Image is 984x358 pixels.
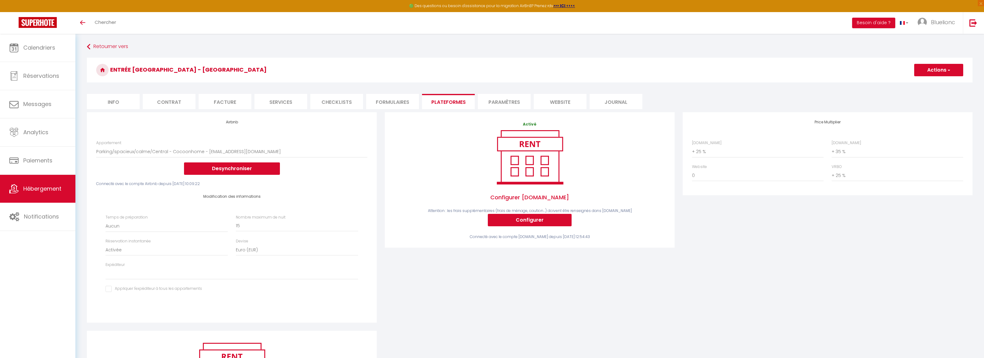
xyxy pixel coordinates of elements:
button: Actions [914,64,963,76]
p: Activé [394,122,665,127]
label: Devise [236,238,248,244]
a: ... Bluelionc [913,12,963,34]
a: Chercher [90,12,121,34]
li: Contrat [143,94,195,109]
li: Facture [199,94,251,109]
img: ... [918,18,927,27]
div: Connecté avec le compte [DOMAIN_NAME] depuis [DATE] 12:54:43 [394,234,665,240]
button: Configurer [488,214,572,226]
span: Chercher [95,19,116,25]
span: Hébergement [23,185,61,192]
h4: Airbnb [96,120,367,124]
label: Réservation instantanée [106,238,151,244]
a: >>> ICI <<<< [553,3,575,8]
span: Calendriers [23,44,55,51]
a: Retourner vers [87,41,973,52]
h4: Modification des informations [106,194,358,199]
li: website [534,94,586,109]
li: Info [87,94,140,109]
div: Connecté avec le compte Airbnb depuis [DATE] 10:09:22 [96,181,367,187]
label: Website [692,164,707,170]
label: VRBO [832,164,842,170]
span: Bluelionc [931,18,955,26]
span: Analytics [23,128,48,136]
li: Paramètres [478,94,531,109]
img: logout [969,19,977,27]
li: Services [254,94,307,109]
span: Réservations [23,72,59,80]
button: Besoin d'aide ? [852,18,895,28]
h3: Entrée [GEOGRAPHIC_DATA] - [GEOGRAPHIC_DATA] [87,58,973,82]
img: Super Booking [19,17,57,28]
span: Attention : les frais supplémentaires (frais de ménage, caution...) doivent être renseignés dans ... [428,208,632,213]
label: [DOMAIN_NAME] [832,140,861,146]
label: Appartement [96,140,121,146]
li: Checklists [310,94,363,109]
img: rent.png [490,127,569,187]
label: Nombre maximum de nuit [236,214,285,220]
span: Configurer [DOMAIN_NAME] [394,187,665,208]
li: Journal [590,94,642,109]
button: Desynchroniser [184,162,280,175]
li: Plateformes [422,94,475,109]
label: Expéditeur [106,262,125,268]
span: Paiements [23,157,52,164]
label: Temps de préparation [106,214,148,220]
span: Notifications [24,213,59,220]
label: [DOMAIN_NAME] [692,140,721,146]
h4: Price Multiplier [692,120,963,124]
span: Messages [23,100,52,108]
li: Formulaires [366,94,419,109]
